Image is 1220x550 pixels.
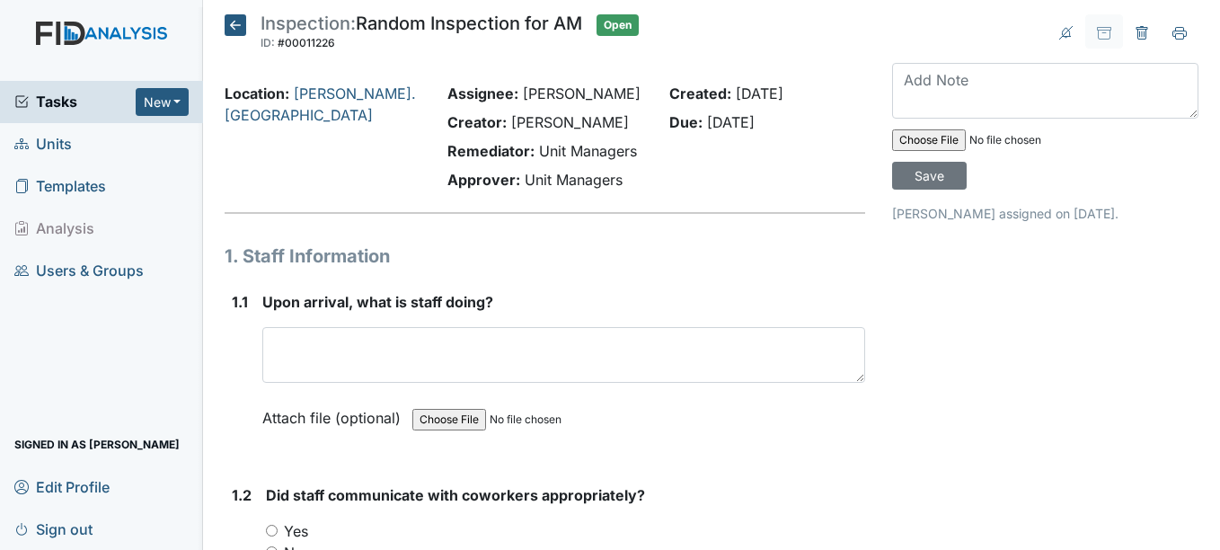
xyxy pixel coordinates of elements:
[14,430,180,458] span: Signed in as [PERSON_NAME]
[14,130,72,158] span: Units
[669,113,703,131] strong: Due:
[14,473,110,501] span: Edit Profile
[707,113,755,131] span: [DATE]
[136,88,190,116] button: New
[284,520,308,542] label: Yes
[14,173,106,200] span: Templates
[892,204,1198,223] p: [PERSON_NAME] assigned on [DATE].
[232,484,252,506] label: 1.2
[262,293,493,311] span: Upon arrival, what is staff doing?
[539,142,637,160] span: Unit Managers
[14,91,136,112] a: Tasks
[511,113,629,131] span: [PERSON_NAME]
[736,84,783,102] span: [DATE]
[262,397,408,429] label: Attach file (optional)
[597,14,639,36] span: Open
[261,13,356,34] span: Inspection:
[266,525,278,537] input: Yes
[447,84,518,102] strong: Assignee:
[225,84,416,124] a: [PERSON_NAME]. [GEOGRAPHIC_DATA]
[447,171,520,189] strong: Approver:
[447,113,507,131] strong: Creator:
[266,486,645,504] span: Did staff communicate with coworkers appropriately?
[261,36,275,49] span: ID:
[892,162,967,190] input: Save
[261,14,582,54] div: Random Inspection for AM
[278,36,335,49] span: #00011226
[525,171,623,189] span: Unit Managers
[232,291,248,313] label: 1.1
[225,243,864,270] h1: 1. Staff Information
[669,84,731,102] strong: Created:
[447,142,535,160] strong: Remediator:
[225,84,289,102] strong: Location:
[14,515,93,543] span: Sign out
[523,84,641,102] span: [PERSON_NAME]
[14,257,144,285] span: Users & Groups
